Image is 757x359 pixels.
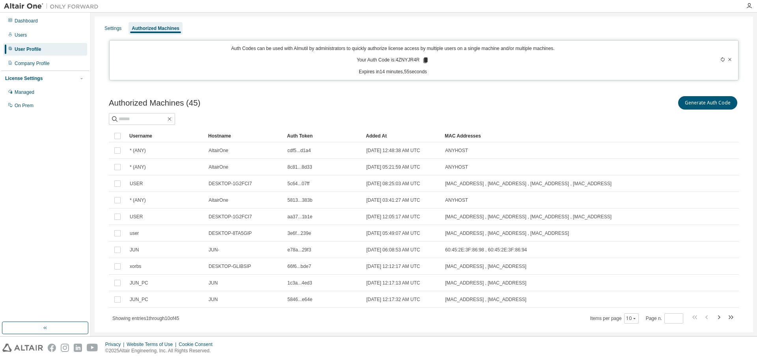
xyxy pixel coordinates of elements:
[366,296,420,303] span: [DATE] 12:17:32 AM UTC
[130,180,143,187] span: USER
[366,247,420,253] span: [DATE] 06:08:53 AM UTC
[209,180,252,187] span: DESKTOP-1G2FCI7
[366,180,420,187] span: [DATE] 08:25:03 AM UTC
[209,214,252,220] span: DESKTOP-1G2FCI7
[287,164,312,170] span: 8c81...8d33
[130,280,148,286] span: JUN_PC
[366,263,420,270] span: [DATE] 12:12:17 AM UTC
[366,164,420,170] span: [DATE] 05:21:59 AM UTC
[445,230,569,236] span: [MAC_ADDRESS] , [MAC_ADDRESS] , [MAC_ADDRESS]
[445,197,468,203] span: ANYHOST
[132,25,179,32] div: Authorized Machines
[445,180,612,187] span: [MAC_ADDRESS] , [MAC_ADDRESS] , [MAC_ADDRESS] , [MAC_ADDRESS]
[130,296,148,303] span: JUN_PC
[130,147,146,154] span: * (ANY)
[445,147,468,154] span: ANYHOST
[105,341,127,348] div: Privacy
[2,344,43,352] img: altair_logo.svg
[287,214,312,220] span: aa37...1b1e
[15,89,34,95] div: Managed
[104,25,121,32] div: Settings
[287,263,311,270] span: 66f6...bde7
[287,230,311,236] span: 3e6f...239e
[209,197,228,203] span: AltairOne
[287,247,311,253] span: e78a...29f3
[209,247,219,253] span: JUN-
[445,296,526,303] span: [MAC_ADDRESS] , [MAC_ADDRESS]
[48,344,56,352] img: facebook.svg
[646,313,683,324] span: Page n.
[445,263,526,270] span: [MAC_ADDRESS] , [MAC_ADDRESS]
[445,130,652,142] div: MAC Addresses
[590,313,639,324] span: Items per page
[15,46,41,52] div: User Profile
[114,45,672,52] p: Auth Codes can be used with Almutil by administrators to quickly authorize license access by mult...
[87,344,98,352] img: youtube.svg
[15,102,34,109] div: On Prem
[114,69,672,75] p: Expires in 14 minutes, 55 seconds
[366,147,420,154] span: [DATE] 12:48:38 AM UTC
[287,197,312,203] span: 5813...383b
[130,263,141,270] span: xorbs
[61,344,69,352] img: instagram.svg
[15,32,27,38] div: Users
[130,247,139,253] span: JUN
[445,280,526,286] span: [MAC_ADDRESS] , [MAC_ADDRESS]
[179,341,217,348] div: Cookie Consent
[366,230,420,236] span: [DATE] 05:49:07 AM UTC
[366,130,438,142] div: Added At
[208,130,281,142] div: Hostname
[678,96,737,110] button: Generate Auth Code
[366,197,420,203] span: [DATE] 03:41:27 AM UTC
[357,57,429,64] p: Your Auth Code is: 4ZNYJR4R
[287,280,312,286] span: 1c3a...4ed3
[209,164,228,170] span: AltairOne
[15,18,38,24] div: Dashboard
[105,348,217,354] p: © 2025 Altair Engineering, Inc. All Rights Reserved.
[130,214,143,220] span: USER
[209,296,218,303] span: JUN
[4,2,103,10] img: Altair One
[209,147,228,154] span: AltairOne
[209,230,252,236] span: DESKTOP-8TA5GIP
[287,296,312,303] span: 5846...e64e
[74,344,82,352] img: linkedin.svg
[366,214,420,220] span: [DATE] 12:05:17 AM UTC
[445,247,527,253] span: 60:45:2E:3F:86:98 , 60:45:2E:3F:86:94
[626,315,637,322] button: 10
[109,99,200,108] span: Authorized Machines (45)
[287,147,311,154] span: cdf5...d1a4
[366,280,420,286] span: [DATE] 12:17:13 AM UTC
[129,130,202,142] div: Username
[127,341,179,348] div: Website Terms of Use
[287,130,360,142] div: Auth Token
[130,197,146,203] span: * (ANY)
[209,280,218,286] span: JUN
[130,164,146,170] span: * (ANY)
[445,214,612,220] span: [MAC_ADDRESS] , [MAC_ADDRESS] , [MAC_ADDRESS] , [MAC_ADDRESS]
[5,75,43,82] div: License Settings
[287,180,310,187] span: 5c64...07ff
[15,60,50,67] div: Company Profile
[130,230,139,236] span: user
[209,263,251,270] span: DESKTOP-GLIBSIP
[112,316,179,321] span: Showing entries 1 through 10 of 45
[445,164,468,170] span: ANYHOST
